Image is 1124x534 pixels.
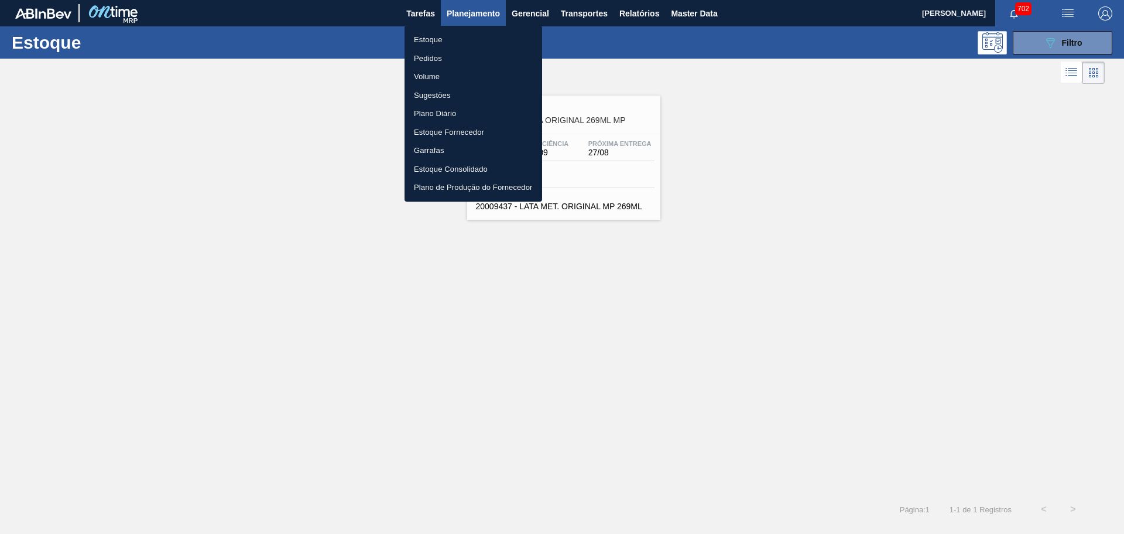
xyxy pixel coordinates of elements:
a: Sugestões [405,86,542,105]
a: Estoque Consolidado [405,160,542,179]
a: Estoque [405,30,542,49]
a: Pedidos [405,49,542,68]
a: Estoque Fornecedor [405,123,542,142]
a: Plano de Produção do Fornecedor [405,178,542,197]
a: Volume [405,67,542,86]
a: Plano Diário [405,104,542,123]
a: Garrafas [405,141,542,160]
